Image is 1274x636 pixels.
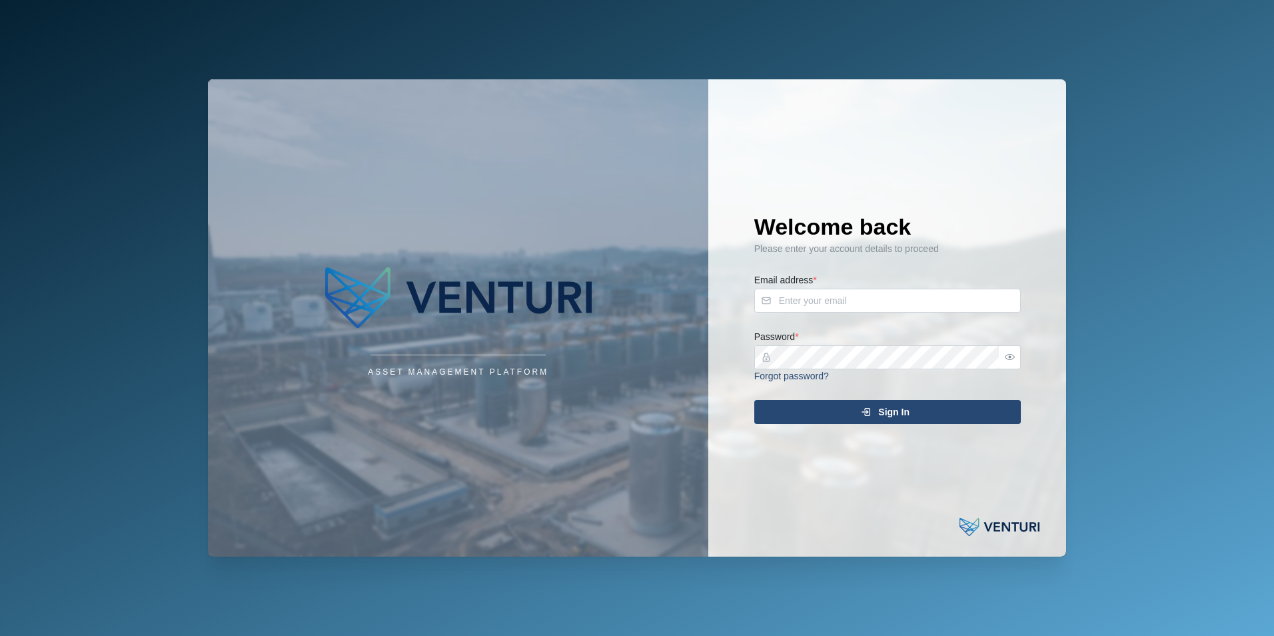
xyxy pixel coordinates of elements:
[325,257,592,337] img: Company Logo
[754,400,1021,424] button: Sign In
[959,514,1039,541] img: Powered by: Venturi
[878,401,910,423] span: Sign In
[368,366,548,379] div: Asset Management Platform
[754,371,829,381] a: Forgot password?
[754,273,817,288] label: Email address
[754,242,1021,257] div: Please enter your account details to proceed
[754,212,1021,241] h1: Welcome back
[754,289,1021,313] input: Enter your email
[754,330,799,345] label: Password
